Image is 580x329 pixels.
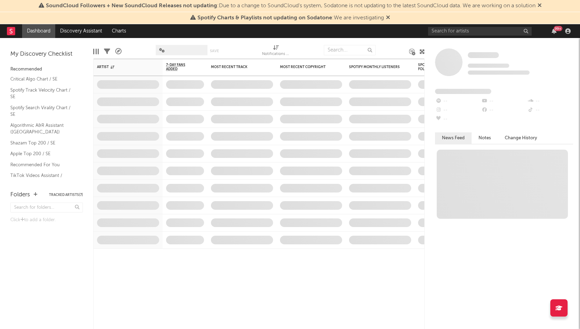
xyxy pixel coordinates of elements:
[10,216,83,224] div: Click to add a folder.
[435,97,481,106] div: --
[104,41,110,62] div: Filters
[418,63,442,71] div: Spotify Followers
[10,104,76,118] a: Spotify Search Virality Chart / SE
[554,26,562,31] div: 99 +
[166,63,194,71] span: 7-Day Fans Added
[10,161,76,169] a: Recommended For You
[10,65,83,74] div: Recommended
[262,50,290,58] div: Notifications (Artist)
[107,24,131,38] a: Charts
[10,150,76,158] a: Apple Top 200 / SE
[435,132,472,144] button: News Feed
[10,139,76,147] a: Shazam Top 200 / SE
[435,115,481,124] div: --
[115,41,122,62] div: A&R Pipeline
[211,65,263,69] div: Most Recent Track
[22,24,55,38] a: Dashboard
[10,122,76,136] a: Algorithmic A&R Assistant ([GEOGRAPHIC_DATA])
[468,64,509,68] span: Tracking Since: [DATE]
[55,24,107,38] a: Discovery Assistant
[97,65,149,69] div: Artist
[324,45,376,55] input: Search...
[46,3,535,9] span: : Due to a change to SoundCloud's system, Sodatone is not updating to the latest SoundCloud data....
[349,65,401,69] div: Spotify Monthly Listeners
[93,41,99,62] div: Edit Columns
[197,15,332,21] span: Spotify Charts & Playlists not updating on Sodatone
[46,3,217,9] span: SoundCloud Followers + New SoundCloud Releases not updating
[538,3,542,9] span: Dismiss
[552,28,557,34] button: 99+
[527,97,573,106] div: --
[280,65,332,69] div: Most Recent Copyright
[386,15,390,21] span: Dismiss
[210,49,219,53] button: Save
[10,75,76,83] a: Critical Algo Chart / SE
[428,27,532,36] input: Search for artists
[481,106,527,115] div: --
[468,52,499,59] a: Some Artist
[197,15,384,21] span: : We are investigating
[10,86,76,101] a: Spotify Track Velocity Chart / SE
[49,193,83,197] button: Tracked Artists(7)
[10,50,83,58] div: My Discovery Checklist
[435,89,491,94] span: Fans Added by Platform
[498,132,544,144] button: Change History
[527,106,573,115] div: --
[468,70,530,75] span: 0 fans last week
[10,191,30,199] div: Folders
[468,52,499,58] span: Some Artist
[10,172,76,186] a: TikTok Videos Assistant / [GEOGRAPHIC_DATA]
[10,203,83,213] input: Search for folders...
[262,41,290,62] div: Notifications (Artist)
[481,97,527,106] div: --
[435,106,481,115] div: --
[472,132,498,144] button: Notes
